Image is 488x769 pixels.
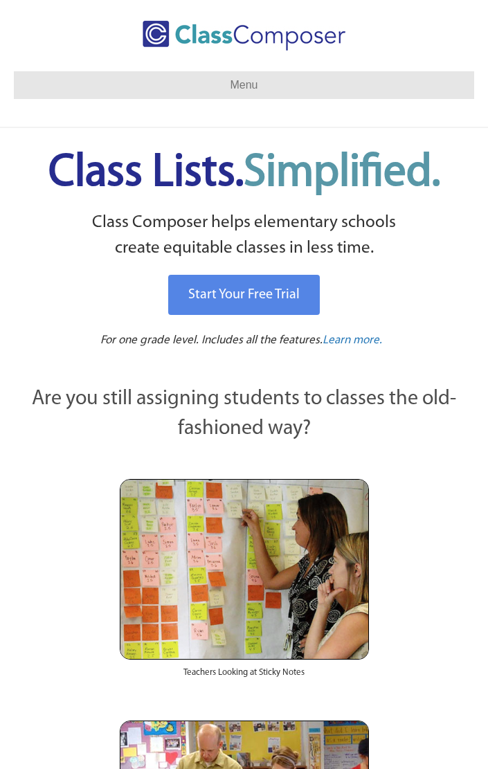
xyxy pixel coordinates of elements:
a: Start Your Free Trial [168,275,320,315]
img: Teachers Looking at Sticky Notes [120,479,369,660]
div: Teachers Looking at Sticky Notes [120,660,369,693]
img: Class Composer [143,21,345,51]
nav: Header Menu [14,71,474,99]
a: Learn more. [323,332,382,350]
span: For one grade level. Includes all the features. [100,334,323,346]
span: Learn more. [323,334,382,346]
span: Menu [230,79,257,91]
span: Class Lists. [48,151,440,196]
span: Simplified. [244,151,440,196]
p: Are you still assigning students to classes the old-fashioned way? [14,384,474,444]
button: Menu [14,71,474,99]
span: Start Your Free Trial [188,288,300,302]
